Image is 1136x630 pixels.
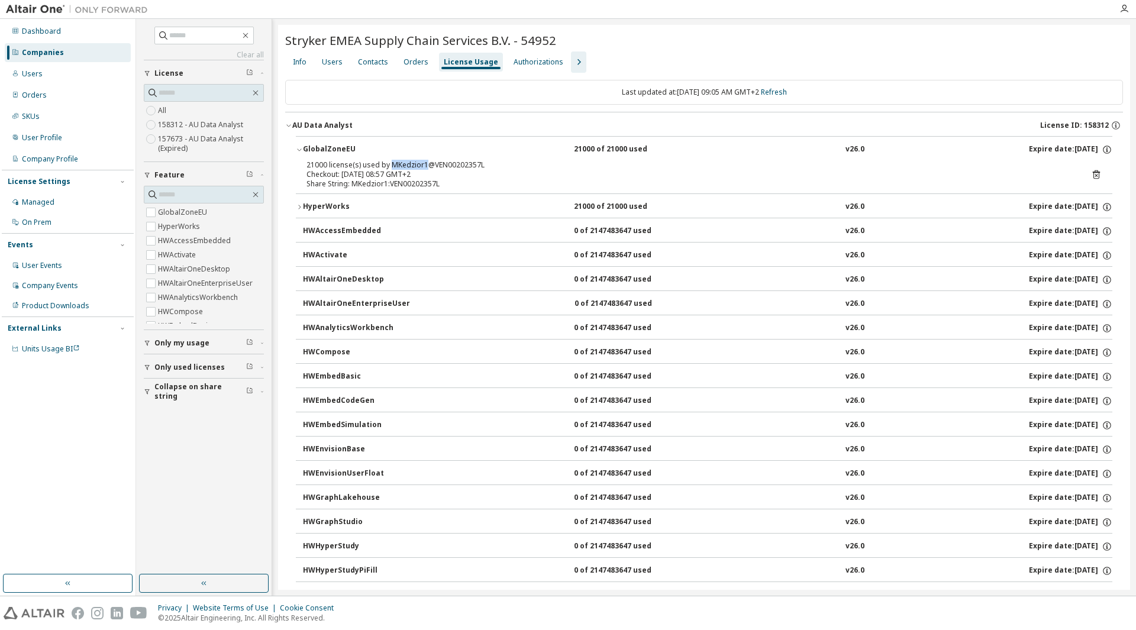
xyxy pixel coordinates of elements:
label: HWAnalyticsWorkbench [158,290,240,305]
label: GlobalZoneEU [158,205,209,219]
button: HWEmbedCodeGen0 of 2147483647 usedv26.0Expire date:[DATE] [303,388,1112,414]
div: Website Terms of Use [193,603,280,613]
button: AU Data AnalystLicense ID: 158312 [285,112,1123,138]
button: GlobalZoneEU21000 of 21000 usedv26.0Expire date:[DATE] [296,137,1112,163]
img: Altair One [6,4,154,15]
div: v26.0 [845,274,864,285]
span: Clear filter [246,387,253,396]
div: v26.0 [845,517,864,528]
div: 0 of 2147483647 used [574,347,680,358]
div: Authorizations [514,57,563,67]
div: Expire date: [DATE] [1029,541,1112,552]
label: 157673 - AU Data Analyst (Expired) [158,132,264,156]
div: HWGraphStudio [303,517,409,528]
label: 158312 - AU Data Analyst [158,118,246,132]
div: Expire date: [DATE] [1029,396,1112,406]
img: altair_logo.svg [4,607,64,619]
button: HWAnalyticsWorkbench0 of 2147483647 usedv26.0Expire date:[DATE] [303,315,1112,341]
div: 0 of 2147483647 used [574,541,680,552]
button: HWEnvisionBase0 of 2147483647 usedv26.0Expire date:[DATE] [303,437,1112,463]
span: Feature [154,170,185,180]
div: 0 of 2147483647 used [574,371,680,382]
div: 0 of 2147483647 used [574,517,680,528]
div: Cookie Consent [280,603,341,613]
button: HWCompose0 of 2147483647 usedv26.0Expire date:[DATE] [303,340,1112,366]
button: HyperWorks21000 of 21000 usedv26.0Expire date:[DATE] [296,194,1112,220]
button: Only used licenses [144,354,264,380]
div: 0 of 2147483647 used [574,566,680,576]
div: 21000 of 21000 used [574,144,680,155]
div: Orders [22,91,47,100]
div: Company Events [22,281,78,290]
div: Dashboard [22,27,61,36]
div: License Settings [8,177,70,186]
div: On Prem [22,218,51,227]
div: HWEnvisionBase [303,444,409,455]
div: Product Downloads [22,301,89,311]
span: Stryker EMEA Supply Chain Services B.V. - 54952 [285,32,556,49]
div: Info [293,57,306,67]
label: HWAltairOneDesktop [158,262,233,276]
button: HWHyperStudy0 of 2147483647 usedv26.0Expire date:[DATE] [303,534,1112,560]
div: Expire date: [DATE] [1029,469,1112,479]
button: HWGraphLakehouse0 of 2147483647 usedv26.0Expire date:[DATE] [303,485,1112,511]
button: HWAccessEmbedded0 of 2147483647 usedv26.0Expire date:[DATE] [303,218,1112,244]
div: HWCompose [303,347,409,358]
div: v26.0 [845,250,864,261]
div: v26.0 [845,226,864,237]
div: 0 of 2147483647 used [574,274,680,285]
a: Refresh [761,87,787,97]
div: HyperWorks [303,202,409,212]
span: Clear filter [246,363,253,372]
span: License ID: 158312 [1040,121,1109,130]
div: v26.0 [845,299,864,309]
div: v26.0 [845,396,864,406]
div: HWHyperStudyPiFill [303,566,409,576]
div: Share String: MKedzior1:VEN00202357L [306,179,1073,189]
label: HWActivate [158,248,198,262]
button: HWGraphStudio0 of 2147483647 usedv26.0Expire date:[DATE] [303,509,1112,535]
div: AU Data Analyst [292,121,353,130]
span: Units Usage BI [22,344,80,354]
button: HWHyperStudyPiFit0 of 2147483647 usedv26.0Expire date:[DATE] [303,582,1112,608]
div: 0 of 2147483647 used [574,250,680,261]
div: Expire date: [DATE] [1029,144,1112,155]
div: HWAltairOneDesktop [303,274,409,285]
label: HWAltairOneEnterpriseUser [158,276,255,290]
div: Expire date: [DATE] [1029,202,1112,212]
label: All [158,104,169,118]
div: SKUs [22,112,40,121]
div: 0 of 2147483647 used [574,396,680,406]
div: v26.0 [845,323,864,334]
span: Only used licenses [154,363,225,372]
div: v26.0 [845,469,864,479]
div: External Links [8,324,62,333]
div: HWEnvisionUserFloat [303,469,409,479]
div: Expire date: [DATE] [1029,444,1112,455]
div: HWAltairOneEnterpriseUser [303,299,410,309]
div: User Events [22,261,62,270]
img: facebook.svg [72,607,84,619]
label: HWEmbedBasic [158,319,214,333]
div: HWGraphLakehouse [303,493,409,503]
div: v26.0 [845,566,864,576]
button: HWEmbedBasic0 of 2147483647 usedv26.0Expire date:[DATE] [303,364,1112,390]
span: Collapse on share string [154,382,246,401]
span: Clear filter [246,338,253,348]
span: Clear filter [246,170,253,180]
div: Expire date: [DATE] [1029,517,1112,528]
span: Only my usage [154,338,209,348]
div: HWEmbedBasic [303,371,409,382]
label: HyperWorks [158,219,202,234]
div: 0 of 2147483647 used [574,469,680,479]
div: Last updated at: [DATE] 09:05 AM GMT+2 [285,80,1123,105]
div: Company Profile [22,154,78,164]
div: GlobalZoneEU [303,144,409,155]
div: HWEmbedCodeGen [303,396,409,406]
div: Expire date: [DATE] [1029,347,1112,358]
div: Managed [22,198,54,207]
div: Companies [22,48,64,57]
div: v26.0 [845,420,864,431]
div: Expire date: [DATE] [1029,323,1112,334]
div: Expire date: [DATE] [1029,226,1112,237]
